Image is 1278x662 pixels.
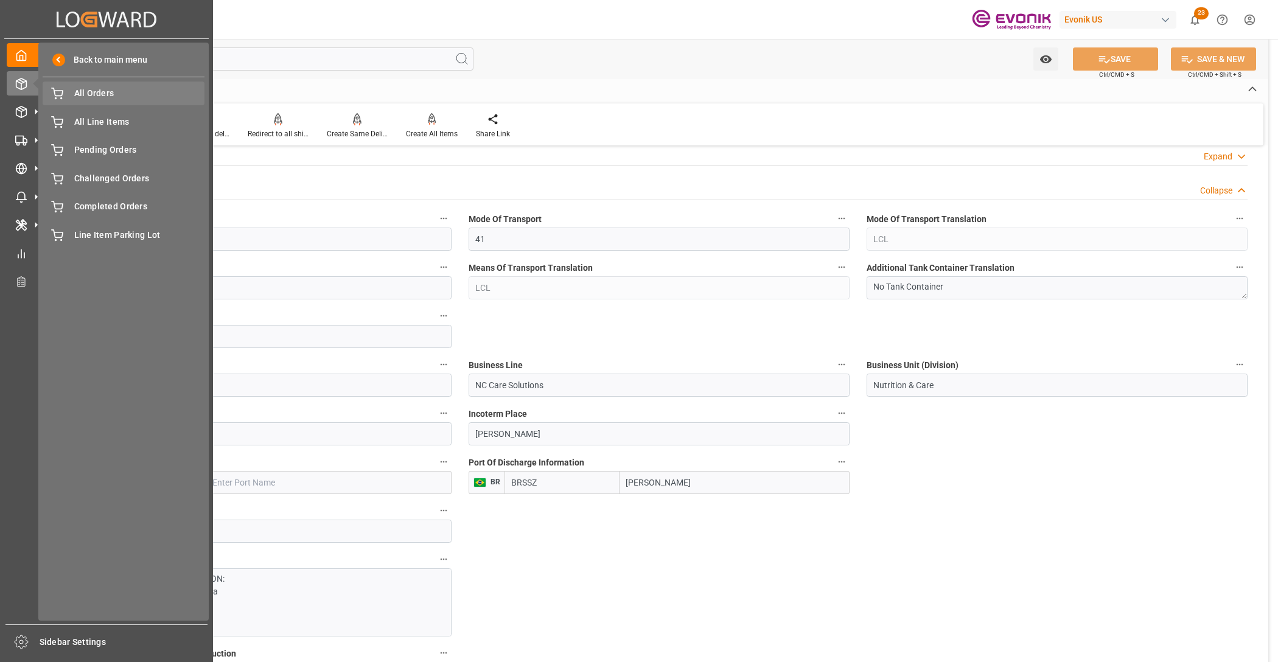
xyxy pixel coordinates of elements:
button: Evonik US [1060,8,1181,31]
a: Line Item Parking Lot [43,223,204,246]
span: Pending Orders [74,144,205,156]
span: Port Of Discharge Information [469,456,584,469]
span: Additional Tank Container Translation [867,262,1014,274]
button: Physical Document Distribution Instruction [436,645,452,661]
input: Enter Locode [505,471,620,494]
button: Business Line [834,357,850,372]
div: Create All Items [406,128,458,139]
textarea: No Tank Container [867,276,1248,299]
span: Sidebar Settings [40,636,208,649]
a: My Cockpit [7,43,206,67]
span: Means Of Transport Translation [469,262,593,274]
a: Challenged Orders [43,166,204,190]
div: Collapse [1200,184,1232,197]
button: Additional Tank Container Translation [1232,259,1248,275]
button: U.S. State Of Origin [436,503,452,518]
span: All Orders [74,87,205,100]
button: Incoterm [436,405,452,421]
button: Incoterm Place [834,405,850,421]
div: Create Same Delivery Date [327,128,388,139]
button: open menu [1033,47,1058,71]
span: Ctrl/CMD + Shift + S [1188,70,1241,79]
button: Business Unit (Division) [1232,357,1248,372]
span: Challenged Orders [74,172,205,185]
a: All Line Items [43,110,204,133]
button: Movement Type [436,211,452,226]
input: Enter Port Name [206,471,452,494]
img: Evonik-brand-mark-Deep-Purple-RGB.jpeg_1700498283.jpeg [972,9,1051,30]
div: Evonik US [1060,11,1176,29]
input: Search Fields [56,47,473,71]
span: Ctrl/CMD + S [1099,70,1134,79]
button: Means Of Transport Translation [834,259,850,275]
span: 23 [1194,7,1209,19]
button: Customer Purchase Order Number [436,308,452,324]
span: BR [486,478,500,486]
button: Means Of Transport [436,259,452,275]
span: Business Unit (Division) [867,359,958,372]
a: Transport Planner [7,270,206,293]
button: Mode Of Transport Translation [1232,211,1248,226]
a: All Orders [43,82,204,105]
button: SAVE & NEW [1171,47,1256,71]
span: All Line Items [74,116,205,128]
div: Share Link [476,128,510,139]
button: SAVE [1073,47,1158,71]
span: Completed Orders [74,200,205,213]
a: Completed Orders [43,195,204,218]
button: Business Line Division Code [436,357,452,372]
a: Pending Orders [43,138,204,162]
span: Business Line [469,359,523,372]
button: show 23 new notifications [1181,6,1209,33]
button: Port Of Discharge Information [834,454,850,470]
span: Mode Of Transport [469,213,542,226]
a: My Reports [7,241,206,265]
span: Line Item Parking Lot [74,229,205,242]
button: Text Information [436,551,452,567]
button: Mode Of Transport [834,211,850,226]
span: Mode Of Transport Translation [867,213,986,226]
input: Enter Port Name [620,471,850,494]
span: Incoterm Place [469,408,527,420]
img: country [473,478,486,487]
div: Redirect to all shipments [248,128,309,139]
button: Port Of Loading Information [436,454,452,470]
div: Expand [1204,150,1232,163]
span: Back to main menu [65,54,147,66]
button: Help Center [1209,6,1236,33]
